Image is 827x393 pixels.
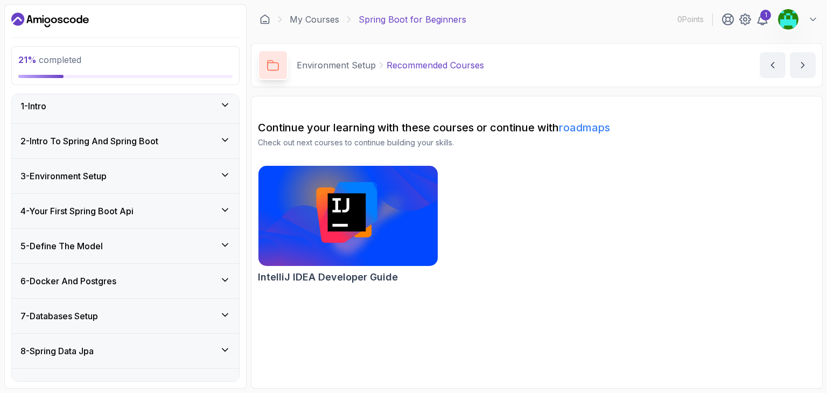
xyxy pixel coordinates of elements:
[11,11,89,29] a: Dashboard
[777,9,818,30] button: user profile image
[790,52,816,78] button: next content
[20,310,98,322] h3: 7 - Databases Setup
[18,54,37,65] span: 21 %
[559,121,610,134] a: roadmaps
[258,166,438,266] img: IntelliJ IDEA Developer Guide card
[756,13,769,26] a: 1
[297,59,376,72] p: Environment Setup
[258,120,816,135] h2: Continue your learning with these courses or continue with
[260,14,270,25] a: Dashboard
[12,299,239,333] button: 7-Databases Setup
[387,59,484,72] p: Recommended Courses
[20,380,50,392] h3: 9 - Crud
[258,270,398,285] h2: IntelliJ IDEA Developer Guide
[290,13,339,26] a: My Courses
[677,14,704,25] p: 0 Points
[20,240,103,252] h3: 5 - Define The Model
[12,334,239,368] button: 8-Spring Data Jpa
[258,165,438,285] a: IntelliJ IDEA Developer Guide cardIntelliJ IDEA Developer Guide
[12,194,239,228] button: 4-Your First Spring Boot Api
[20,170,107,183] h3: 3 - Environment Setup
[20,100,46,113] h3: 1 - Intro
[12,124,239,158] button: 2-Intro To Spring And Spring Boot
[359,13,466,26] p: Spring Boot for Beginners
[20,275,116,287] h3: 6 - Docker And Postgres
[18,54,81,65] span: completed
[20,345,94,357] h3: 8 - Spring Data Jpa
[20,135,158,148] h3: 2 - Intro To Spring And Spring Boot
[12,159,239,193] button: 3-Environment Setup
[12,89,239,123] button: 1-Intro
[12,264,239,298] button: 6-Docker And Postgres
[778,9,798,30] img: user profile image
[760,52,786,78] button: previous content
[12,229,239,263] button: 5-Define The Model
[258,137,816,148] p: Check out next courses to continue building your skills.
[760,10,771,20] div: 1
[20,205,134,217] h3: 4 - Your First Spring Boot Api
